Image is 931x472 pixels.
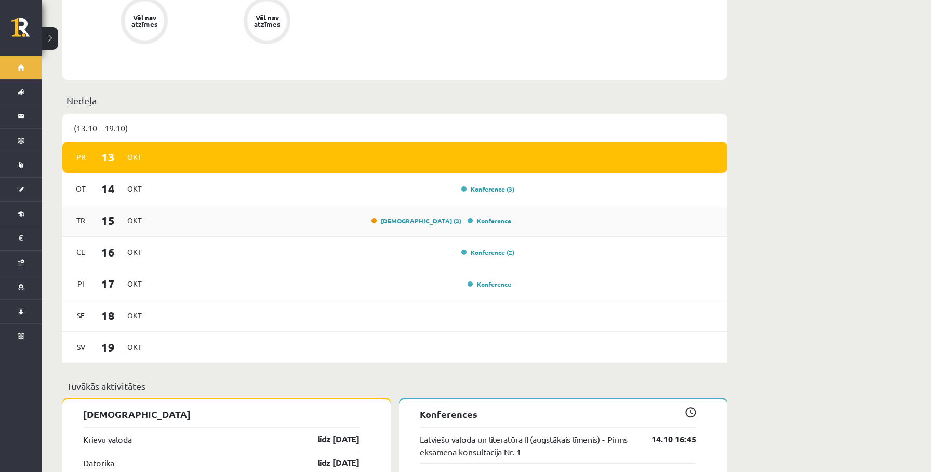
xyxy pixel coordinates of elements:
p: Tuvākās aktivitātes [66,379,723,393]
span: Okt [124,244,145,260]
span: 19 [92,339,124,356]
span: Tr [70,212,92,228]
a: Konference [468,217,511,225]
span: 15 [92,212,124,229]
span: 17 [92,275,124,292]
span: Se [70,307,92,323]
a: Konference [468,280,511,288]
p: [DEMOGRAPHIC_DATA] [83,407,360,421]
a: līdz [DATE] [299,456,360,469]
a: 14.10 16:45 [636,433,696,446]
span: Okt [124,339,145,355]
span: Okt [124,181,145,197]
span: 14 [92,180,124,197]
span: Okt [124,212,145,228]
div: Vēl nav atzīmes [130,14,159,28]
a: Latviešu valoda un literatūra II (augstākais līmenis) - Pirms eksāmena konsultācija Nr. 1 [420,433,636,458]
span: 16 [92,244,124,261]
span: Sv [70,339,92,355]
div: (13.10 - 19.10) [62,114,727,142]
span: 13 [92,149,124,166]
span: Ot [70,181,92,197]
a: Konference (3) [461,185,514,193]
a: Konference (2) [461,248,514,257]
a: Rīgas 1. Tālmācības vidusskola [11,18,42,44]
a: Datorika [83,456,114,469]
a: Krievu valoda [83,433,132,446]
a: [DEMOGRAPHIC_DATA] (3) [371,217,461,225]
span: 18 [92,307,124,324]
p: Konferences [420,407,696,421]
a: līdz [DATE] [299,433,360,446]
span: Pr [70,149,92,165]
span: Ce [70,244,92,260]
span: Pi [70,276,92,292]
span: Okt [124,276,145,292]
span: Okt [124,307,145,323]
p: Nedēļa [66,93,723,107]
div: Vēl nav atzīmes [252,14,282,28]
span: Okt [124,149,145,165]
